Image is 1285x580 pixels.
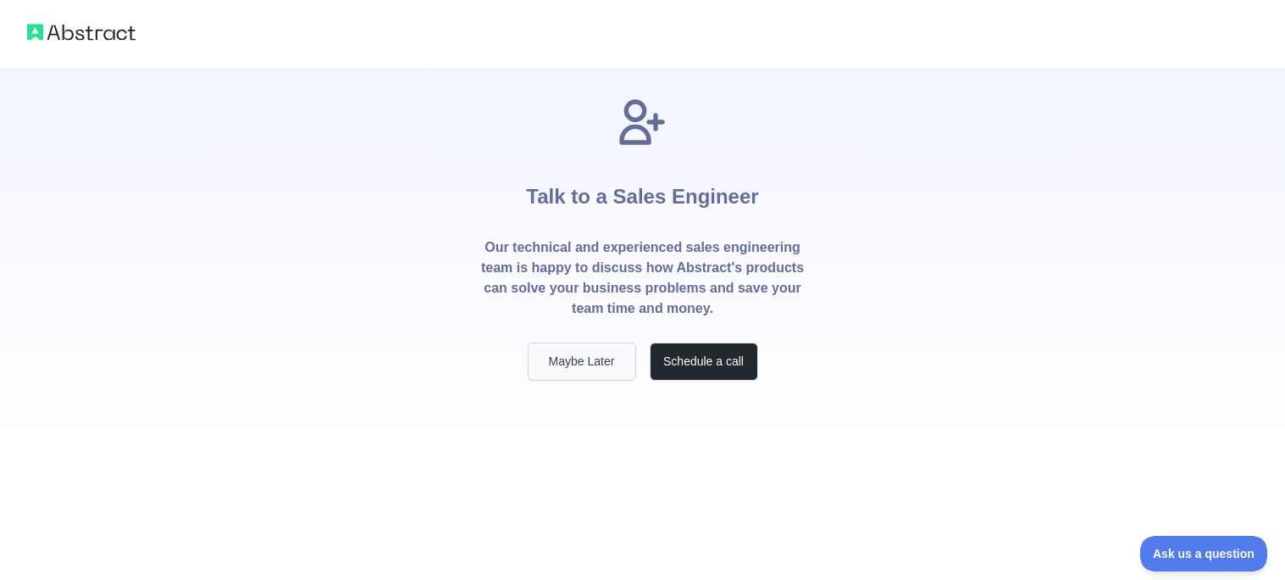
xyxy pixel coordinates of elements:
iframe: Toggle Customer Support [1140,536,1268,572]
img: Abstract logo [27,20,136,44]
p: Our technical and experienced sales engineering team is happy to discuss how Abstract's products ... [480,237,806,319]
button: Schedule a call [650,343,758,381]
h1: Talk to a Sales Engineer [526,149,758,237]
button: Maybe Later [528,343,636,381]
